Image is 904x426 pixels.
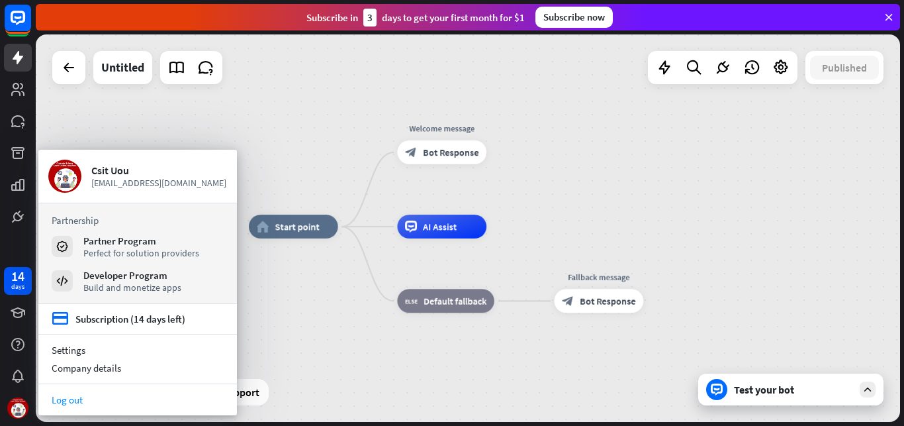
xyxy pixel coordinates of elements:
i: block_bot_response [562,295,574,307]
div: Subscribe in days to get your first month for $1 [306,9,525,27]
div: Fallback message [545,271,653,283]
div: Test your bot [734,383,853,396]
span: Default fallback [424,295,486,307]
span: Start point [275,221,319,233]
a: Settings [38,341,237,359]
div: Welcome message [388,123,496,134]
button: Open LiveChat chat widget [11,5,50,45]
div: Untitled [101,51,144,84]
div: Csit Uou [91,164,227,177]
div: Developer Program [83,269,181,282]
div: days [11,282,24,292]
div: Partner Program [83,235,199,247]
div: Subscribe now [535,7,613,28]
span: Bot Response [580,295,635,307]
a: Partner Program Perfect for solution providers [52,235,224,258]
i: block_bot_response [405,146,417,158]
span: Support [222,382,259,403]
span: AI Assist [423,221,457,233]
a: credit_card Subscription (14 days left) [52,311,185,327]
h3: Partnership [52,214,224,227]
i: credit_card [52,311,69,327]
div: Company details [38,359,237,377]
div: Build and monetize apps [83,282,181,293]
span: Bot Response [423,146,478,158]
a: Csit Uou [EMAIL_ADDRESS][DOMAIN_NAME] [48,160,227,193]
div: 3 [363,9,377,27]
i: block_fallback [405,295,418,307]
div: 14 [11,270,24,282]
div: Subscription (14 days left) [75,313,185,325]
button: Published [810,56,879,80]
a: Developer Program Build and monetize apps [52,269,224,293]
a: Log out [38,391,237,409]
span: [EMAIL_ADDRESS][DOMAIN_NAME] [91,177,227,189]
a: 14 days [4,267,32,295]
div: Perfect for solution providers [83,247,199,259]
i: home_2 [257,221,269,233]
